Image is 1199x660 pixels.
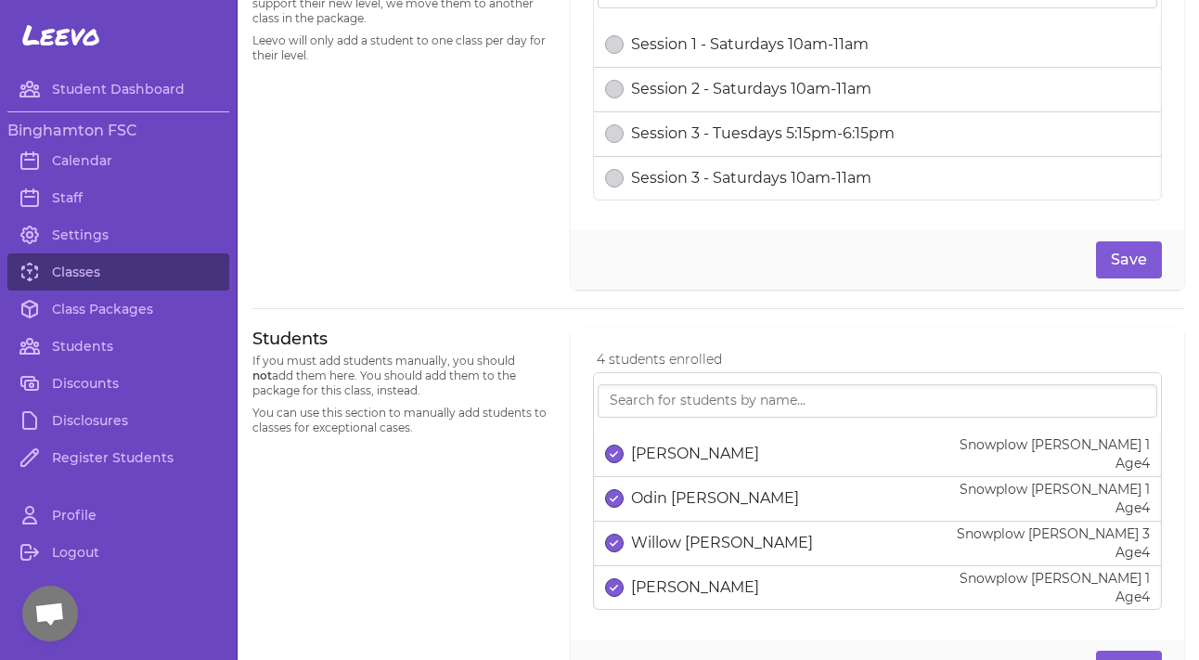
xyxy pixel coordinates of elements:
p: Odin [PERSON_NAME] [631,487,799,510]
p: Snowplow [PERSON_NAME] 1 [960,480,1150,498]
p: [PERSON_NAME] [631,576,759,599]
a: Register Students [7,439,229,476]
a: Staff [7,179,229,216]
p: Session 1 - Saturdays 10am-11am [631,33,869,56]
p: Willow [PERSON_NAME] [631,532,813,554]
button: select date [605,445,624,463]
a: Discounts [7,365,229,402]
div: Open chat [22,586,78,641]
span: not [252,369,272,382]
p: Age 4 [957,543,1150,562]
button: select date [605,169,624,188]
button: Save [1096,241,1162,278]
p: [PERSON_NAME] [631,443,759,465]
p: Session 3 - Saturdays 10am-11am [631,167,871,189]
p: Session 2 - Saturdays 10am-11am [631,78,871,100]
button: select date [605,124,624,143]
p: Snowplow [PERSON_NAME] 1 [960,435,1150,454]
p: Leevo will only add a student to one class per day for their level. [252,33,548,63]
a: Class Packages [7,291,229,328]
button: select date [605,578,624,597]
h3: Students [252,328,548,350]
p: Session 3 - Tuesdays 5:15pm-6:15pm [631,123,895,145]
a: Calendar [7,142,229,179]
a: Students [7,328,229,365]
p: You can use this section to manually add students to classes for exceptional cases. [252,406,548,435]
a: Settings [7,216,229,253]
input: Search for students by name... [598,384,1157,418]
a: Logout [7,534,229,571]
button: select date [605,35,624,54]
button: select date [605,534,624,552]
button: select date [605,489,624,508]
p: If you must add students manually, you should add them here. You should add them to the package f... [252,354,548,398]
button: select date [605,80,624,98]
p: Snowplow [PERSON_NAME] 3 [957,524,1150,543]
p: Age 4 [960,588,1150,606]
a: Disclosures [7,402,229,439]
h3: Binghamton FSC [7,120,229,142]
a: Profile [7,497,229,534]
span: Leevo [22,19,100,52]
p: 4 students enrolled [597,350,1162,369]
p: Age 4 [960,454,1150,472]
p: Snowplow [PERSON_NAME] 1 [960,569,1150,588]
p: Age 4 [960,498,1150,517]
a: Classes [7,253,229,291]
a: Student Dashboard [7,71,229,108]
